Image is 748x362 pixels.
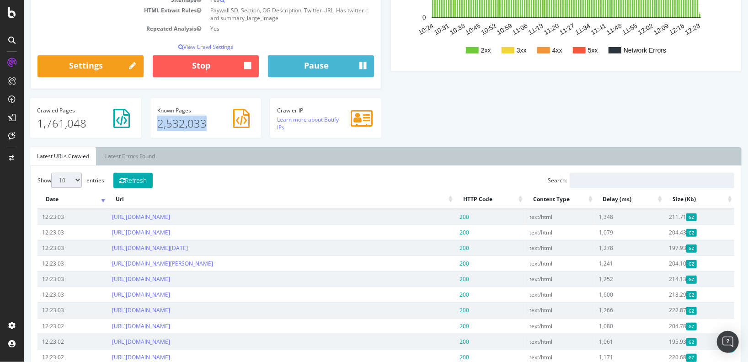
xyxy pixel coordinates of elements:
a: [URL][DOMAIN_NAME] [88,322,146,330]
span: 200 [436,353,445,361]
td: 218.29 [641,287,711,302]
span: Gzipped Content [663,245,673,252]
h4: Pages Known [134,107,231,113]
td: 12:23:02 [14,318,84,334]
td: 1,348 [571,209,641,224]
span: Gzipped Content [663,354,673,362]
text: 3xx [493,47,503,54]
td: 195.93 [641,334,711,349]
td: 12:23:02 [14,334,84,349]
th: Content Type: activate to sort column ascending [501,191,571,208]
a: [URL][DOMAIN_NAME] [88,338,146,346]
th: Url: activate to sort column ascending [84,191,431,208]
td: text/html [501,318,571,334]
a: Latest URLs Crawled [6,147,72,165]
select: Showentries [27,173,58,188]
label: Show entries [14,173,80,188]
text: 12:23 [660,22,678,36]
span: Gzipped Content [663,260,673,268]
th: Date: activate to sort column ascending [14,191,84,208]
span: Gzipped Content [663,338,673,346]
td: 204.78 [641,318,711,334]
td: 1,080 [571,318,641,334]
h4: Pages Crawled [13,107,111,113]
td: text/html [501,209,571,224]
span: 200 [436,244,445,252]
span: 200 [436,291,445,298]
text: 12:16 [644,22,662,36]
td: 204.43 [641,224,711,240]
text: 11:55 [597,22,615,36]
text: 11:06 [487,22,505,36]
td: HTML Extract Rules [14,5,182,23]
input: Search: [546,173,711,188]
span: Gzipped Content [663,276,673,283]
td: 1,600 [571,287,641,302]
text: 12:09 [629,22,646,36]
a: [URL][DOMAIN_NAME][PERSON_NAME] [88,260,189,267]
a: [URL][DOMAIN_NAME][DATE] [88,244,164,252]
td: Repeated Analysis [14,23,182,34]
text: 10:59 [472,22,490,36]
label: Search: [524,173,711,188]
td: 12:23:03 [14,302,84,318]
td: Yes [182,23,350,34]
td: text/html [501,240,571,256]
span: Gzipped Content [663,307,673,315]
td: 214.13 [641,271,711,287]
td: 12:23:03 [14,256,84,271]
td: 12:23:03 [14,271,84,287]
h4: Crawler IP [253,107,351,113]
a: [URL][DOMAIN_NAME] [88,306,146,314]
a: [URL][DOMAIN_NAME] [88,275,146,283]
td: 12:23:03 [14,240,84,256]
text: 11:48 [582,22,599,36]
a: [URL][DOMAIN_NAME] [88,229,146,236]
p: View Crawl Settings [14,43,350,51]
p: 1,761,048 [13,116,111,131]
span: Gzipped Content [663,323,673,330]
a: Settings [14,55,120,77]
text: 4xx [529,47,539,54]
text: 10:45 [440,22,458,36]
span: Gzipped Content [663,229,673,237]
a: [URL][DOMAIN_NAME] [88,291,146,298]
td: 1,252 [571,271,641,287]
th: HTTP Code: activate to sort column ascending [431,191,501,208]
text: 10:31 [409,22,427,36]
td: text/html [501,224,571,240]
text: 0 [399,14,402,21]
text: 11:27 [534,22,552,36]
text: 11:41 [566,22,584,36]
span: 200 [436,306,445,314]
span: Gzipped Content [663,291,673,299]
button: Stop [129,55,235,77]
th: Delay (ms): activate to sort column ascending [571,191,641,208]
a: [URL][DOMAIN_NAME] [88,213,146,221]
text: 12:02 [613,22,631,36]
p: 2,532,033 [134,116,231,131]
td: text/html [501,287,571,302]
text: 5xx [564,47,574,54]
text: 11:20 [519,22,537,36]
span: 200 [436,260,445,267]
text: 11:13 [503,22,521,36]
td: 12:23:03 [14,287,84,302]
span: 200 [436,229,445,236]
th: Size (Kb): activate to sort column ascending [641,191,711,208]
td: 222.87 [641,302,711,318]
td: 197.93 [641,240,711,256]
text: 11:34 [550,22,568,36]
td: 1,278 [571,240,641,256]
a: [URL][DOMAIN_NAME] [88,353,146,361]
td: 12:23:03 [14,209,84,224]
td: text/html [501,271,571,287]
td: 12:23:03 [14,224,84,240]
a: Learn more about Botify IPs [253,116,315,131]
text: Network Errors [600,47,642,54]
span: 200 [436,275,445,283]
td: 1,079 [571,224,641,240]
span: 200 [436,213,445,221]
span: 200 [436,322,445,330]
span: 200 [436,338,445,346]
